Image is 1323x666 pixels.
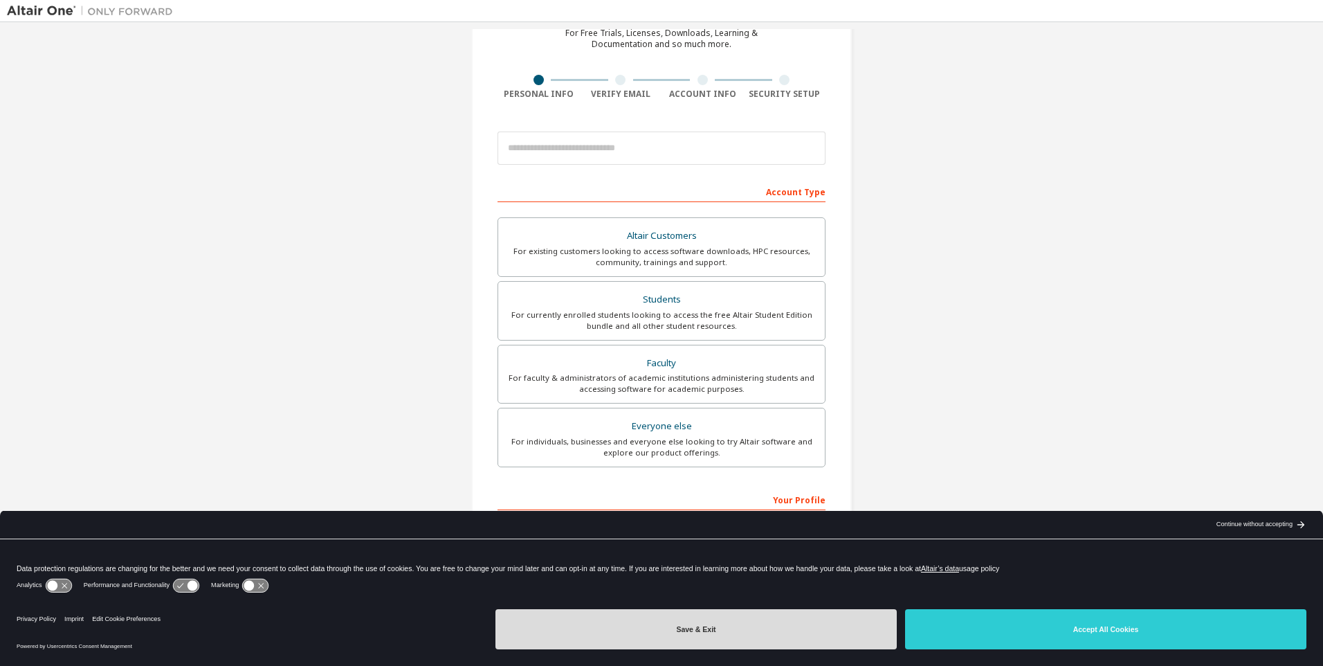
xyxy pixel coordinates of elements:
div: Everyone else [507,417,816,436]
div: Altair Customers [507,226,816,246]
div: Verify Email [580,89,662,100]
div: Students [507,290,816,309]
div: Faculty [507,354,816,373]
div: Your Profile [498,488,825,510]
div: Account Type [498,180,825,202]
div: For faculty & administrators of academic institutions administering students and accessing softwa... [507,372,816,395]
div: For currently enrolled students looking to access the free Altair Student Edition bundle and all ... [507,309,816,332]
div: For Free Trials, Licenses, Downloads, Learning & Documentation and so much more. [565,28,758,50]
div: For individuals, businesses and everyone else looking to try Altair software and explore our prod... [507,436,816,458]
img: Altair One [7,4,180,18]
div: Personal Info [498,89,580,100]
div: Security Setup [744,89,826,100]
div: For existing customers looking to access software downloads, HPC resources, community, trainings ... [507,246,816,268]
div: Account Info [661,89,744,100]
